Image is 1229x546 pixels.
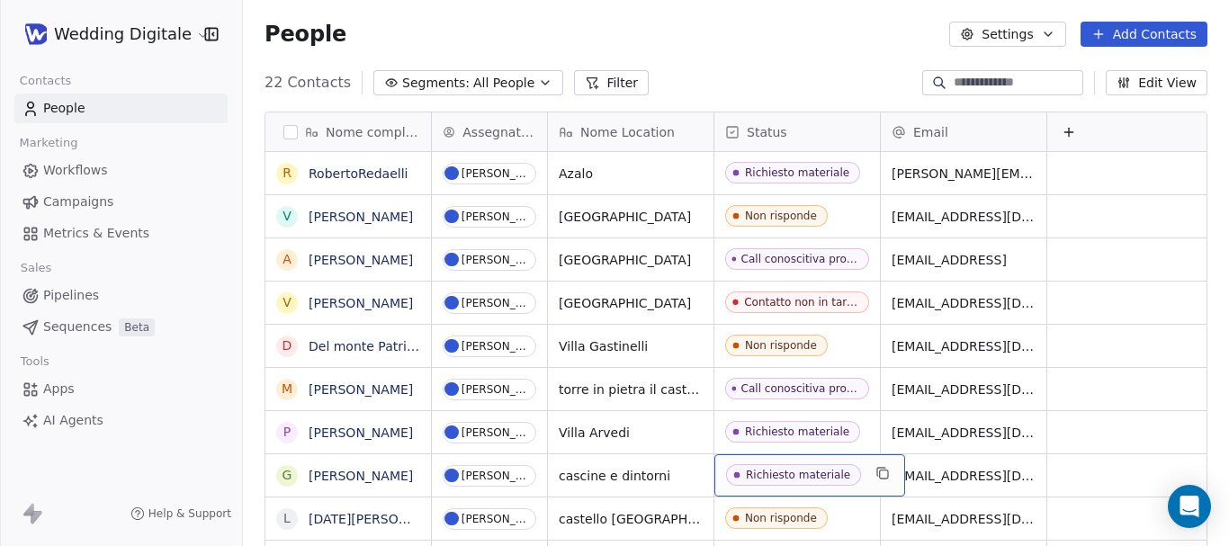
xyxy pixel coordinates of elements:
[741,382,858,395] div: Call conoscitiva programmata
[326,123,420,141] span: Nome completo
[462,123,536,141] span: Assegnatario
[43,318,112,336] span: Sequences
[43,99,85,118] span: People
[745,210,817,222] div: Non risponde
[25,23,47,45] img: WD-pittogramma.png
[559,467,703,485] span: cascine e dintorni
[283,336,292,355] div: D
[1168,485,1211,528] div: Open Intercom Messenger
[309,296,413,310] a: [PERSON_NAME]
[22,19,192,49] button: Wedding Digitale
[580,123,675,141] span: Nome Location
[309,469,413,483] a: [PERSON_NAME]
[559,251,703,269] span: [GEOGRAPHIC_DATA]
[12,67,79,94] span: Contacts
[119,318,155,336] span: Beta
[462,383,528,396] div: [PERSON_NAME]
[892,424,1036,442] span: [EMAIL_ADDRESS][DOMAIN_NAME]
[949,22,1065,47] button: Settings
[745,339,817,352] div: Non risponde
[265,72,351,94] span: 22 Contacts
[13,255,59,282] span: Sales
[473,74,534,93] span: All People
[745,166,849,179] div: Richiesto materiale
[309,166,408,181] a: RobertoRedaelli
[559,165,703,183] span: Azalo
[283,293,292,312] div: V
[283,250,292,269] div: A
[745,425,849,438] div: Richiesto materiale
[309,382,413,397] a: [PERSON_NAME]
[462,470,528,482] div: [PERSON_NAME]
[14,187,228,217] a: Campaigns
[1106,70,1207,95] button: Edit View
[283,207,292,226] div: V
[309,425,413,440] a: [PERSON_NAME]
[309,253,413,267] a: [PERSON_NAME]
[265,112,431,151] div: Nome completo
[462,210,528,223] div: [PERSON_NAME]
[714,112,880,151] div: Status
[309,210,413,224] a: [PERSON_NAME]
[14,281,228,310] a: Pipelines
[892,510,1036,528] span: [EMAIL_ADDRESS][DATE][DOMAIN_NAME]
[43,286,99,305] span: Pipelines
[745,512,817,524] div: Non risponde
[309,512,456,526] a: [DATE][PERSON_NAME]
[43,380,75,398] span: Apps
[43,192,113,211] span: Campaigns
[283,509,291,528] div: L
[892,208,1036,226] span: [EMAIL_ADDRESS][DOMAIN_NAME]
[283,164,292,183] div: R
[559,424,703,442] span: Villa Arvedi
[43,161,108,180] span: Workflows
[892,251,1036,269] span: [EMAIL_ADDRESS]
[892,467,1036,485] span: [EMAIL_ADDRESS][DOMAIN_NAME]
[462,167,528,180] div: [PERSON_NAME]
[913,123,948,141] span: Email
[283,423,291,442] div: P
[559,510,703,528] span: castello [GEOGRAPHIC_DATA]
[559,380,703,398] span: torre in pietra il castello
[14,374,228,404] a: Apps
[892,294,1036,312] span: [EMAIL_ADDRESS][DOMAIN_NAME]
[574,70,649,95] button: Filter
[746,469,850,481] div: Richiesto materiale
[462,340,528,353] div: [PERSON_NAME]
[462,513,528,525] div: [PERSON_NAME]
[432,112,547,151] div: Assegnatario
[14,406,228,435] a: AI Agents
[43,224,149,243] span: Metrics & Events
[462,297,528,309] div: [PERSON_NAME]
[14,312,228,342] a: SequencesBeta
[741,253,858,265] div: Call conoscitiva programmata
[892,380,1036,398] span: [EMAIL_ADDRESS][DOMAIN_NAME]
[462,254,528,266] div: [PERSON_NAME]
[14,94,228,123] a: People
[43,411,103,430] span: AI Agents
[559,208,703,226] span: [GEOGRAPHIC_DATA]
[1081,22,1207,47] button: Add Contacts
[130,506,231,521] a: Help & Support
[282,380,292,398] div: M
[892,337,1036,355] span: [EMAIL_ADDRESS][DOMAIN_NAME]
[402,74,470,93] span: Segments:
[13,348,57,375] span: Tools
[12,130,85,157] span: Marketing
[14,219,228,248] a: Metrics & Events
[548,112,713,151] div: Nome Location
[14,156,228,185] a: Workflows
[462,426,528,439] div: [PERSON_NAME]
[148,506,231,521] span: Help & Support
[744,296,858,309] div: Contatto non in target
[559,294,703,312] span: [GEOGRAPHIC_DATA]
[283,466,292,485] div: G
[309,339,425,354] a: Del monte Patrizia
[559,337,703,355] span: Villa Gastinelli
[881,112,1046,151] div: Email
[265,21,346,48] span: People
[54,22,192,46] span: Wedding Digitale
[892,165,1036,183] span: [PERSON_NAME][EMAIL_ADDRESS][DOMAIN_NAME]
[747,123,787,141] span: Status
